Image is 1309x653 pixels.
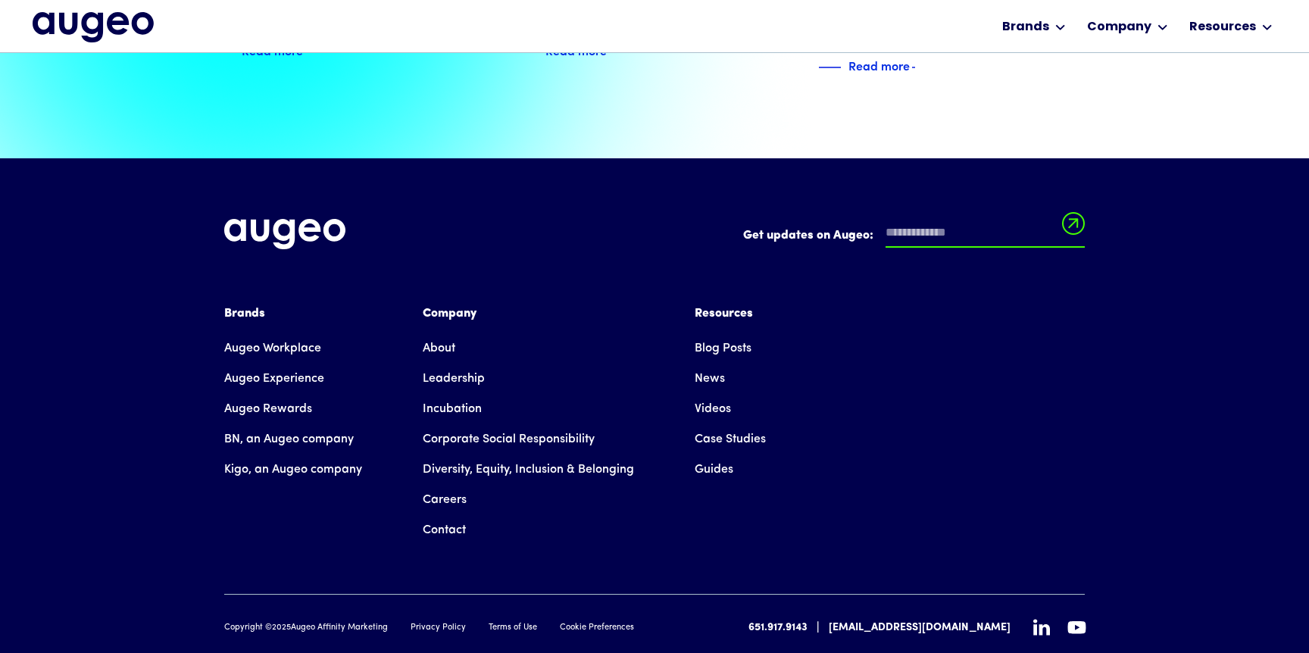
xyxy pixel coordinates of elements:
a: Augeo Experience [224,364,324,394]
div: Read more [848,56,910,74]
a: Incubation [423,394,482,424]
div: Copyright © Augeo Affinity Marketing [224,622,388,635]
a: Diversity, Equity, Inclusion & Belonging [423,455,634,485]
a: Kigo, an Augeo company [224,455,362,485]
a: [EMAIL_ADDRESS][DOMAIN_NAME] [829,620,1011,636]
img: Augeo's full logo in white. [224,219,345,250]
img: Blue text arrow [911,58,934,77]
span: 2025 [272,623,291,632]
a: Guides [695,455,733,485]
div: Company [423,305,634,323]
div: Brands [1002,18,1049,36]
a: Corporate Social Responsibility [423,424,595,455]
div: Resources [1189,18,1256,36]
a: 651.917.9143 [748,620,808,636]
a: Cookie Preferences [560,622,634,635]
label: Get updates on Augeo: [743,227,873,245]
a: Case Studies [695,424,766,455]
a: Terms of Use [489,622,537,635]
a: Privacy Policy [411,622,466,635]
form: Email Form [743,219,1085,255]
a: Augeo Workplace [224,333,321,364]
a: Videos [695,394,731,424]
a: BN, an Augeo company [224,424,354,455]
a: home [33,12,154,44]
a: Contact [423,515,466,545]
a: Careers [423,485,467,515]
a: News [695,364,725,394]
input: Submit [1062,212,1085,244]
a: Blog Posts [695,333,751,364]
img: Blue decorative line [818,58,841,77]
div: Resources [695,305,766,323]
div: Company [1087,18,1151,36]
div: | [817,619,820,637]
a: Leadership [423,364,485,394]
a: About [423,333,455,364]
a: Augeo Rewards [224,394,312,424]
div: Brands [224,305,362,323]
